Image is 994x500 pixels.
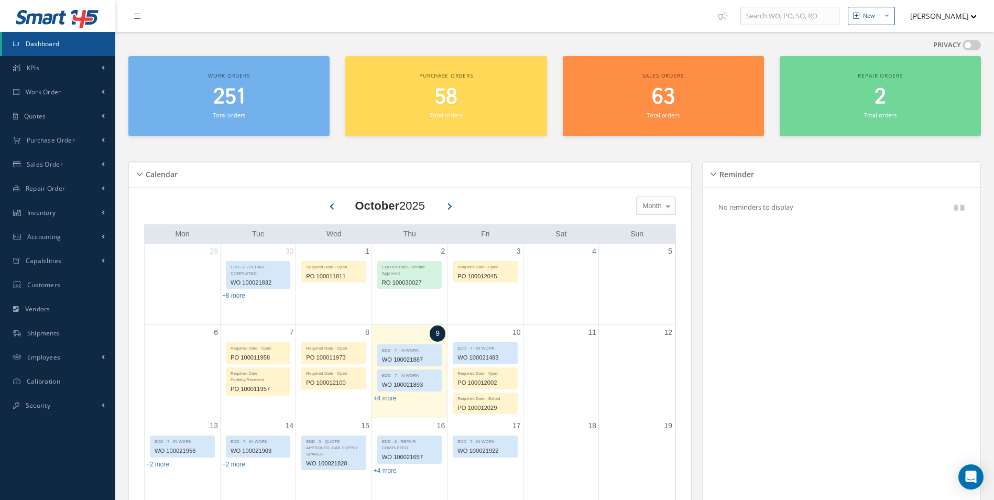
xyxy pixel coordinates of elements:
[435,418,447,433] a: October 16, 2025
[26,88,61,96] span: Work Order
[447,324,523,418] td: October 10, 2025
[302,458,365,470] div: WO 100021828
[226,352,290,364] div: PO 100011958
[430,325,445,342] a: October 9, 2025
[220,244,296,325] td: September 30, 2025
[662,418,674,433] a: October 19, 2025
[586,325,598,340] a: October 11, 2025
[378,277,441,289] div: RO 100030027
[372,244,447,325] td: October 2, 2025
[453,262,517,270] div: Required Date - Open
[222,292,245,299] a: Show 8 more events
[378,370,441,379] div: EDD - 7 - IN WORK
[146,461,169,468] a: Show 2 more events
[372,324,447,418] td: October 9, 2025
[378,262,441,277] div: Exp Rec Date - Vendor Approved
[27,208,56,217] span: Inventory
[864,111,897,119] small: Total orders
[226,343,290,352] div: Required Date - Open
[378,379,441,391] div: WO 100021893
[453,270,517,282] div: PO 100012045
[24,112,46,121] span: Quotes
[250,227,267,241] a: Tuesday
[145,244,220,325] td: September 29, 2025
[419,72,473,79] span: Purchase orders
[378,436,441,451] div: EDD - 8 - REPAIR COMPLETED
[150,436,214,445] div: EDD - 7 - IN WORK
[374,467,397,474] a: Show 4 more events
[220,324,296,418] td: October 7, 2025
[958,464,984,490] div: Open Intercom Messenger
[718,202,793,212] p: No reminders to display
[453,436,517,445] div: EDD - 7 - IN WORK
[378,345,441,354] div: EDD - 7 - IN WORK
[563,56,764,136] a: Sales orders 63 Total orders
[27,353,61,362] span: Employees
[355,199,399,212] b: October
[226,445,290,457] div: WO 100021903
[430,111,462,119] small: Total orders
[586,418,598,433] a: October 18, 2025
[453,368,517,377] div: Required Date - Open
[359,418,372,433] a: October 15, 2025
[226,262,290,277] div: EDD - 8 - REPAIR COMPLETED
[662,325,674,340] a: October 12, 2025
[378,354,441,366] div: WO 100021887
[590,244,598,259] a: October 4, 2025
[296,324,372,418] td: October 8, 2025
[212,325,220,340] a: October 6, 2025
[213,111,245,119] small: Total orders
[647,111,680,119] small: Total orders
[933,40,961,50] label: PRIVACY
[208,72,249,79] span: Work orders
[226,383,290,395] div: PO 100011957
[345,56,547,136] a: Purchase orders 58 Total orders
[378,451,441,463] div: WO 100021657
[25,305,50,313] span: Vendors
[222,461,245,468] a: Show 2 more events
[26,256,62,265] span: Capabilities
[848,7,895,25] button: New
[374,395,397,402] a: Show 4 more events
[453,445,517,457] div: WO 100021922
[207,418,220,433] a: October 13, 2025
[652,82,675,112] span: 63
[283,418,296,433] a: October 14, 2025
[642,72,683,79] span: Sales orders
[523,324,598,418] td: October 11, 2025
[302,270,365,282] div: PO 100011811
[2,32,115,56] a: Dashboard
[302,377,365,389] div: PO 100012100
[173,227,191,241] a: Monday
[740,7,839,26] input: Search WO, PO, SO, RO
[453,402,517,414] div: PO 100012029
[27,136,75,145] span: Purchase Order
[900,6,977,26] button: [PERSON_NAME]
[355,197,425,214] div: 2025
[302,352,365,364] div: PO 100011973
[515,244,523,259] a: October 3, 2025
[143,167,178,179] h5: Calendar
[875,82,886,112] span: 2
[288,325,296,340] a: October 7, 2025
[296,244,372,325] td: October 1, 2025
[363,325,372,340] a: October 8, 2025
[453,343,517,352] div: EDD - 7 - IN WORK
[226,436,290,445] div: EDD - 7 - IN WORK
[599,244,674,325] td: October 5, 2025
[150,445,214,457] div: WO 100021956
[453,352,517,364] div: WO 100021483
[363,244,372,259] a: October 1, 2025
[523,244,598,325] td: October 4, 2025
[780,56,981,136] a: Repair orders 2 Total orders
[863,12,875,20] div: New
[716,167,754,179] h5: Reminder
[324,227,344,241] a: Wednesday
[640,201,662,211] span: Month
[302,368,365,377] div: Required Date - Open
[302,436,365,458] div: EDD - 5 - QUOTE APPROVED, CAB SUPPLY SPARES
[401,227,418,241] a: Thursday
[302,262,365,270] div: Required Date - Open
[27,329,60,338] span: Shipments
[479,227,491,241] a: Friday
